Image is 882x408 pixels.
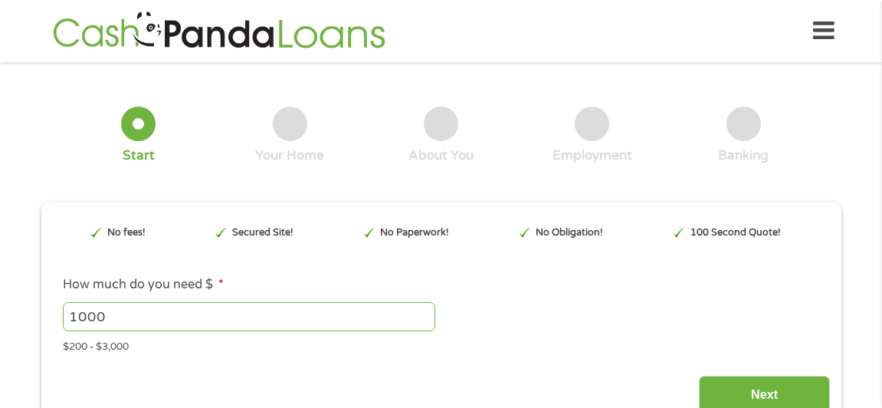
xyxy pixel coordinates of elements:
[232,225,293,240] p: Secured Site!
[690,225,781,240] p: 100 Second Quote!
[408,147,474,164] div: About You
[107,225,146,240] p: No fees!
[536,225,603,240] p: No Obligation!
[380,225,449,240] p: No Paperwork!
[48,9,390,53] img: GetLoanNow Logo
[63,277,224,293] label: How much do you need $
[123,147,155,164] div: Start
[552,147,632,164] div: Employment
[63,334,818,355] div: $200 - $3,000
[255,147,324,164] div: Your Home
[718,147,769,164] div: Banking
